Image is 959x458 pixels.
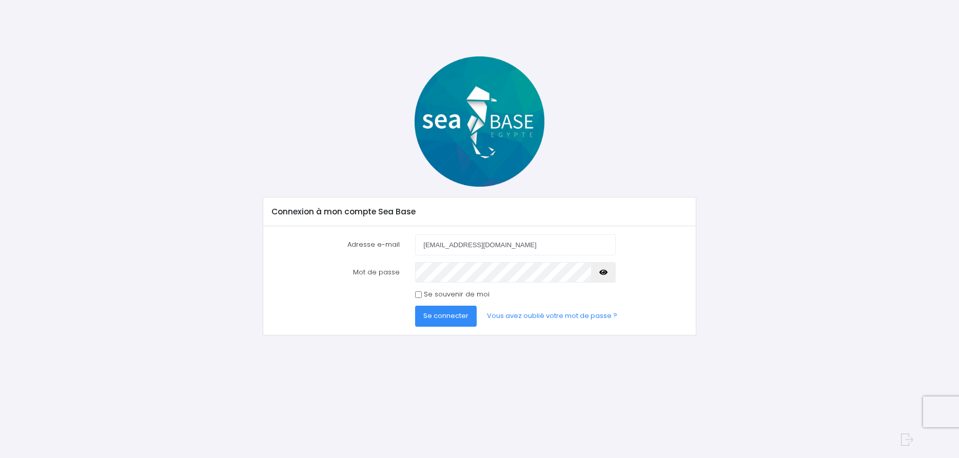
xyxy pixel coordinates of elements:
[264,262,407,283] label: Mot de passe
[424,289,490,300] label: Se souvenir de moi
[479,306,625,326] a: Vous avez oublié votre mot de passe ?
[423,311,468,321] span: Se connecter
[264,234,407,255] label: Adresse e-mail
[263,197,696,226] div: Connexion à mon compte Sea Base
[415,306,477,326] button: Se connecter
